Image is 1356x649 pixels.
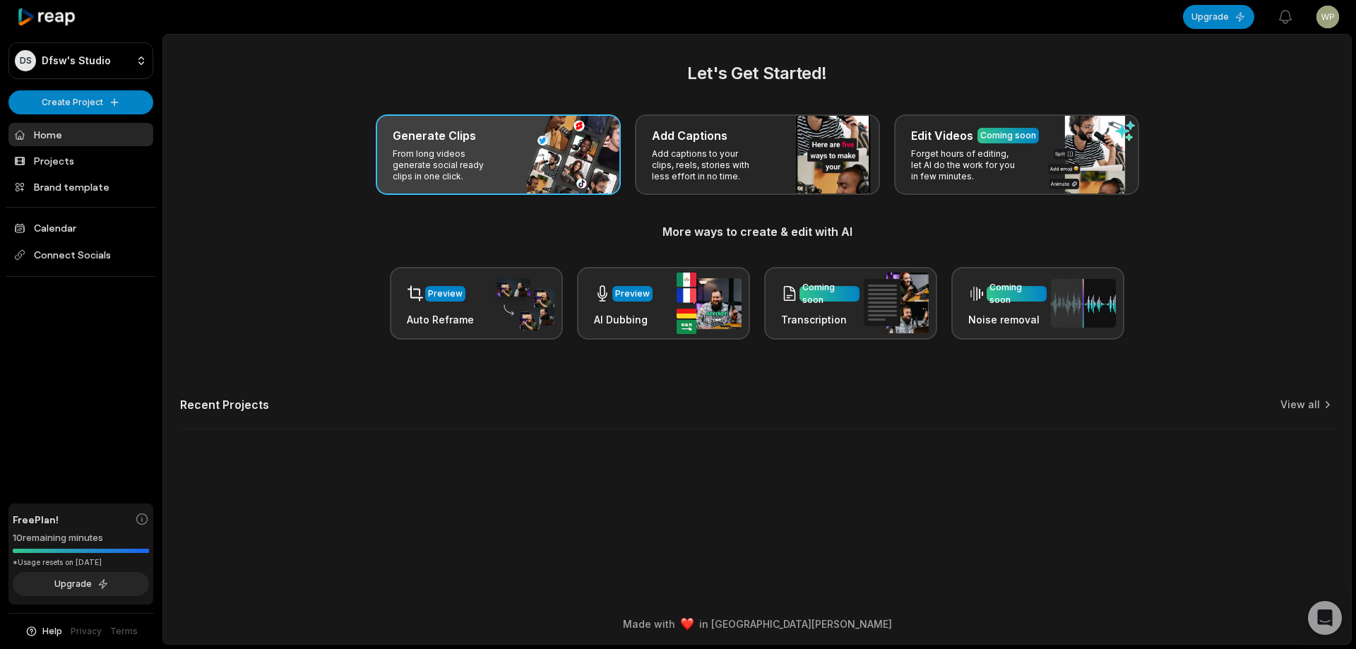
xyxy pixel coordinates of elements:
[110,625,138,638] a: Terms
[8,175,153,198] a: Brand template
[1308,601,1342,635] div: Open Intercom Messenger
[594,312,653,327] h3: AI Dubbing
[176,617,1338,631] div: Made with in [GEOGRAPHIC_DATA][PERSON_NAME]
[980,129,1036,142] div: Coming soon
[911,148,1021,182] p: Forget hours of editing, let AI do the work for you in few minutes.
[180,61,1334,86] h2: Let's Get Started!
[71,625,102,638] a: Privacy
[8,149,153,172] a: Projects
[652,127,727,144] h3: Add Captions
[1183,5,1254,29] button: Upgrade
[393,127,476,144] h3: Generate Clips
[8,216,153,239] a: Calendar
[25,625,62,638] button: Help
[911,127,973,144] h3: Edit Videos
[393,148,502,182] p: From long videos generate social ready clips in one click.
[8,242,153,268] span: Connect Socials
[42,54,111,67] p: Dfsw's Studio
[968,312,1047,327] h3: Noise removal
[781,312,860,327] h3: Transcription
[15,50,36,71] div: DS
[407,312,474,327] h3: Auto Reframe
[428,287,463,300] div: Preview
[989,281,1044,306] div: Coming soon
[13,531,149,545] div: 10 remaining minutes
[8,123,153,146] a: Home
[864,273,929,333] img: transcription.png
[652,148,761,182] p: Add captions to your clips, reels, stories with less effort in no time.
[180,398,269,412] h2: Recent Projects
[677,273,742,334] img: ai_dubbing.png
[1280,398,1320,412] a: View all
[13,572,149,596] button: Upgrade
[489,276,554,331] img: auto_reframe.png
[8,90,153,114] button: Create Project
[1051,279,1116,328] img: noise_removal.png
[13,512,59,527] span: Free Plan!
[13,557,149,568] div: *Usage resets on [DATE]
[681,618,694,631] img: heart emoji
[180,223,1334,240] h3: More ways to create & edit with AI
[802,281,857,306] div: Coming soon
[42,625,62,638] span: Help
[615,287,650,300] div: Preview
